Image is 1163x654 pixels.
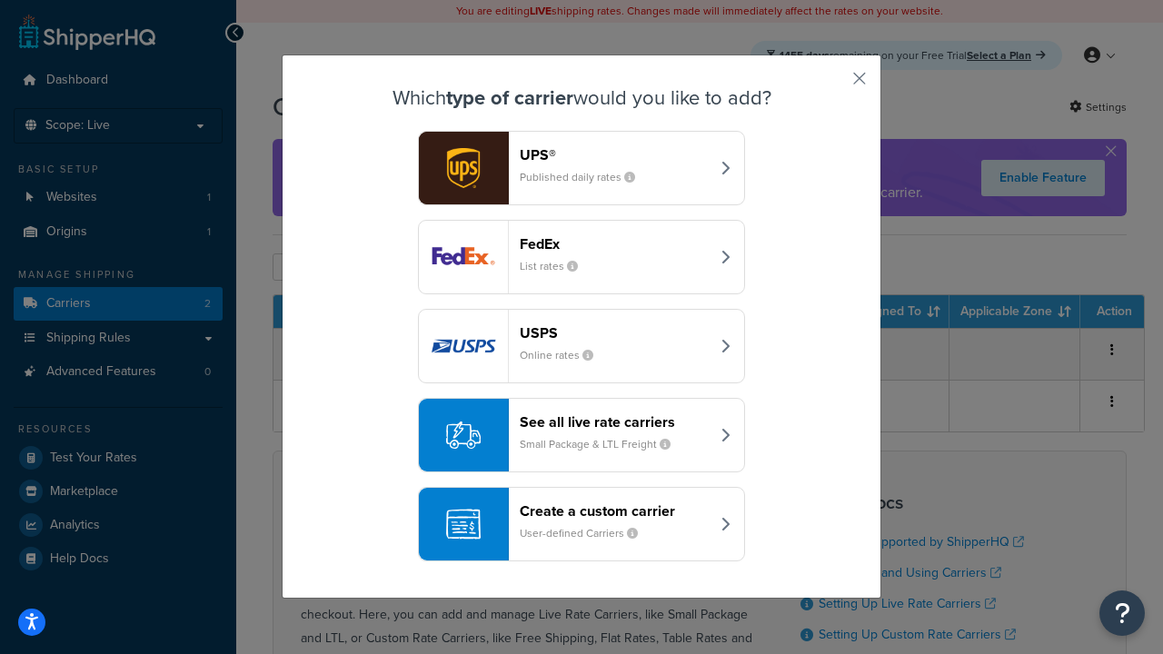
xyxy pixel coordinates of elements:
img: fedEx logo [419,221,508,293]
small: Published daily rates [520,169,650,185]
small: Online rates [520,347,608,363]
button: See all live rate carriersSmall Package & LTL Freight [418,398,745,472]
img: usps logo [419,310,508,382]
header: Create a custom carrier [520,502,710,520]
img: ups logo [419,132,508,204]
header: See all live rate carriers [520,413,710,431]
small: Small Package & LTL Freight [520,436,685,452]
img: icon-carrier-liverate-becf4550.svg [446,418,481,452]
h3: Which would you like to add? [328,87,835,109]
header: USPS [520,324,710,342]
button: fedEx logoFedExList rates [418,220,745,294]
button: Create a custom carrierUser-defined Carriers [418,487,745,561]
button: Open Resource Center [1099,590,1145,636]
strong: type of carrier [446,83,573,113]
header: UPS® [520,146,710,163]
img: icon-carrier-custom-c93b8a24.svg [446,507,481,541]
header: FedEx [520,235,710,253]
small: User-defined Carriers [520,525,652,541]
button: ups logoUPS®Published daily rates [418,131,745,205]
small: List rates [520,258,592,274]
button: usps logoUSPSOnline rates [418,309,745,383]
